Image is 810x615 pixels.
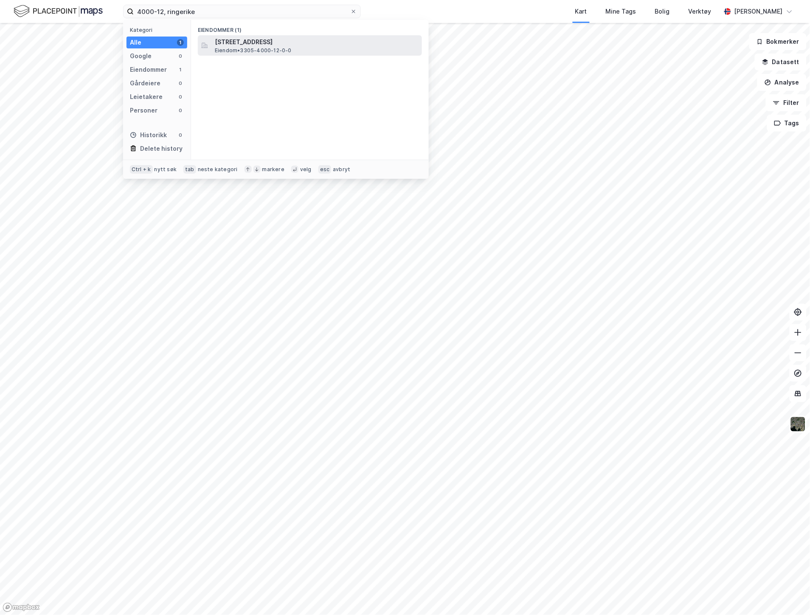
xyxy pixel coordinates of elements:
[177,80,184,87] div: 0
[767,115,807,132] button: Tags
[130,92,163,102] div: Leietakere
[198,166,238,173] div: neste kategori
[215,47,292,54] span: Eiendom • 3305-4000-12-0-0
[177,93,184,100] div: 0
[177,66,184,73] div: 1
[318,165,332,174] div: esc
[262,166,284,173] div: markere
[183,165,196,174] div: tab
[155,166,177,173] div: nytt søk
[655,6,670,17] div: Bolig
[768,574,810,615] div: Kontrollprogram for chat
[3,603,40,612] a: Mapbox homepage
[177,107,184,114] div: 0
[755,54,807,71] button: Datasett
[177,132,184,138] div: 0
[134,5,350,18] input: Søk på adresse, matrikkel, gårdeiere, leietakere eller personer
[177,53,184,59] div: 0
[689,6,712,17] div: Verktøy
[333,166,350,173] div: avbryt
[130,78,160,88] div: Gårdeiere
[130,130,167,140] div: Historikk
[14,4,103,19] img: logo.f888ab2527a4732fd821a326f86c7f29.svg
[130,105,157,116] div: Personer
[734,6,783,17] div: [PERSON_NAME]
[130,165,153,174] div: Ctrl + k
[300,166,312,173] div: velg
[191,20,429,35] div: Eiendommer (1)
[757,74,807,91] button: Analyse
[140,144,183,154] div: Delete history
[215,37,419,47] span: [STREET_ADDRESS]
[766,94,807,111] button: Filter
[790,416,806,432] img: 9k=
[749,33,807,50] button: Bokmerker
[575,6,587,17] div: Kart
[606,6,636,17] div: Mine Tags
[768,574,810,615] iframe: Chat Widget
[130,37,141,48] div: Alle
[130,27,187,33] div: Kategori
[130,51,152,61] div: Google
[130,65,167,75] div: Eiendommer
[177,39,184,46] div: 1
